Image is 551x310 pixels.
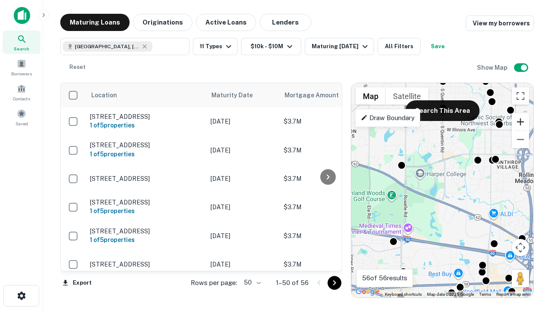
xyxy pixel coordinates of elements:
a: Saved [3,105,40,129]
p: [STREET_ADDRESS] [90,198,202,206]
button: Go to next page [328,276,341,290]
div: Maturing [DATE] [312,41,370,52]
th: Maturity Date [206,83,279,107]
button: Active Loans [196,14,256,31]
p: [STREET_ADDRESS] [90,260,202,268]
p: $3.7M [284,174,370,183]
p: [STREET_ADDRESS] [90,113,202,121]
h6: 1 of 5 properties [90,206,202,216]
h6: Show Map [477,63,509,72]
button: Zoom in [512,113,529,130]
span: Saved [15,120,28,127]
button: Zoom out [512,131,529,148]
p: Draw Boundary [361,113,415,123]
button: Originations [133,14,192,31]
a: Terms (opens in new tab) [479,292,491,297]
p: 1–50 of 56 [276,278,309,288]
button: Drag Pegman onto the map to open Street View [512,270,529,287]
span: Borrowers [11,70,32,77]
div: 50 [241,276,262,289]
span: [GEOGRAPHIC_DATA], [GEOGRAPHIC_DATA] [75,43,139,50]
h6: 1 of 5 properties [90,235,202,245]
span: Location [91,90,117,100]
span: Search [14,45,29,52]
p: $3.7M [284,117,370,126]
button: Show street map [356,87,386,105]
button: Maturing Loans [60,14,130,31]
a: Search [3,31,40,54]
button: Toggle fullscreen view [512,87,529,105]
p: Rows per page: [191,278,237,288]
img: capitalize-icon.png [14,7,30,24]
a: View my borrowers [466,15,534,31]
button: $10k - $10M [241,38,301,55]
p: 56 of 56 results [362,273,407,283]
span: Map data ©2025 Google [427,292,474,297]
span: Contacts [13,95,30,102]
a: Open this area in Google Maps (opens a new window) [353,286,382,298]
button: Show satellite imagery [386,87,428,105]
div: 0 0 [351,83,533,298]
p: [DATE] [210,146,275,155]
button: All Filters [378,38,421,55]
a: Borrowers [3,56,40,79]
button: Export [60,276,94,289]
button: Search This Area [406,100,480,121]
p: [DATE] [210,202,275,212]
p: $3.7M [284,202,370,212]
button: Lenders [260,14,311,31]
button: Maturing [DATE] [305,38,374,55]
p: [DATE] [210,231,275,241]
p: [STREET_ADDRESS] [90,141,202,149]
img: Google [353,286,382,298]
p: $3.7M [284,146,370,155]
a: Contacts [3,81,40,104]
th: Mortgage Amount [279,83,374,107]
p: [DATE] [210,174,275,183]
p: [STREET_ADDRESS] [90,175,202,183]
iframe: Chat Widget [508,214,551,255]
button: Save your search to get updates of matches that match your search criteria. [424,38,452,55]
h6: 1 of 5 properties [90,121,202,130]
button: Reset [64,59,91,76]
button: 11 Types [193,38,238,55]
span: Mortgage Amount [285,90,350,100]
a: Report a map error [496,292,531,297]
p: $3.7M [284,231,370,241]
p: [DATE] [210,260,275,269]
p: [DATE] [210,117,275,126]
h6: 1 of 5 properties [90,149,202,159]
button: Keyboard shortcuts [385,291,422,298]
span: Maturity Date [211,90,264,100]
p: [STREET_ADDRESS] [90,227,202,235]
p: $3.7M [284,260,370,269]
th: Location [86,83,206,107]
